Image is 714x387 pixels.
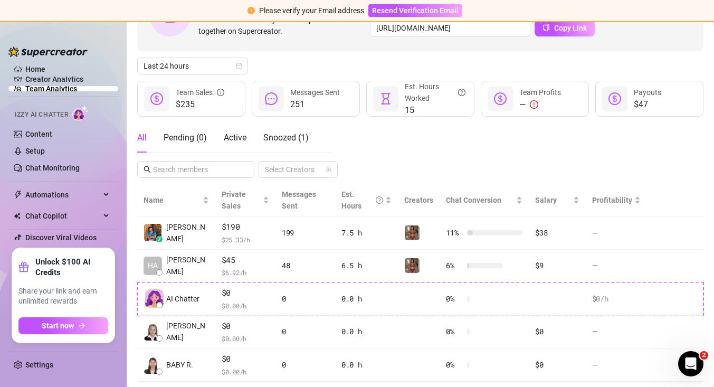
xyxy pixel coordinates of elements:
[72,106,89,121] img: AI Chatter
[326,166,332,173] span: team
[166,320,209,343] span: [PERSON_NAME]
[145,289,164,308] img: izzy-ai-chatter-avatar-DDCN_rTZ.svg
[530,100,538,109] span: exclamation-circle
[446,196,501,204] span: Chat Conversion
[150,92,163,105] span: dollar-circle
[535,20,595,36] button: Copy Link
[25,71,110,88] a: Creator Analytics
[678,351,703,376] iframe: Intercom live chat
[446,359,463,371] span: 0 %
[25,164,80,172] a: Chat Monitoring
[634,88,661,97] span: Payouts
[18,317,108,334] button: Start nowarrow-right
[25,130,52,138] a: Content
[282,227,329,239] div: 199
[494,92,507,105] span: dollar-circle
[372,6,459,15] span: Resend Verification Email
[341,293,392,305] div: 0.0 h
[198,14,366,37] span: Add team members to your workspace and work together on Supercreator.
[247,7,255,14] span: exclamation-circle
[222,366,269,377] span: $ 0.00 /h
[446,227,463,239] span: 11 %
[634,98,661,111] span: $47
[166,221,209,244] span: [PERSON_NAME]
[282,326,329,337] div: 0
[222,333,269,344] span: $ 0.00 /h
[78,322,85,329] span: arrow-right
[535,196,557,204] span: Salary
[137,184,215,216] th: Name
[25,233,97,242] a: Discover Viral Videos
[35,257,108,278] strong: Unlock $100 AI Credits
[144,224,161,241] img: Chester Tagayun…
[166,293,199,305] span: AI Chatter
[446,293,463,305] span: 0 %
[458,81,465,104] span: question-circle
[137,131,147,144] div: All
[446,326,463,337] span: 0 %
[25,147,45,155] a: Setup
[592,293,641,305] div: $0 /h
[224,133,246,143] span: Active
[586,348,647,382] td: —
[592,196,632,204] span: Profitability
[18,262,29,272] span: gift
[25,361,53,369] a: Settings
[144,323,161,341] img: frances moya
[164,131,207,144] div: Pending ( 0 )
[144,194,201,206] span: Name
[166,359,193,371] span: BABY R.
[542,24,550,31] span: copy
[176,98,224,111] span: $235
[398,184,440,216] th: Creators
[222,221,269,233] span: $190
[700,351,708,360] span: 2
[519,98,561,111] div: —
[222,267,269,278] span: $ 6.92 /h
[156,236,163,242] div: z
[222,190,246,210] span: Private Sales
[25,207,100,224] span: Chat Copilot
[15,110,68,120] span: Izzy AI Chatter
[144,58,242,74] span: Last 24 hours
[405,81,465,104] div: Est. Hours Worked
[222,234,269,245] span: $ 25.33 /h
[290,98,340,111] span: 251
[265,92,278,105] span: message
[535,359,579,371] div: $0
[586,250,647,283] td: —
[282,190,316,210] span: Messages Sent
[586,216,647,250] td: —
[341,188,384,212] div: Est. Hours
[14,191,22,199] span: thunderbolt
[14,212,21,220] img: Chat Copilot
[18,286,108,307] span: Share your link and earn unlimited rewards
[25,186,100,203] span: Automations
[144,166,151,173] span: search
[153,164,240,175] input: Search members
[341,359,392,371] div: 0.0 h
[176,87,224,98] div: Team Sales
[222,300,269,311] span: $ 0.00 /h
[446,260,463,271] span: 6 %
[222,254,269,267] span: $45
[222,320,269,333] span: $0
[608,92,621,105] span: dollar-circle
[379,92,392,105] span: hourglass
[236,63,242,69] span: calendar
[405,104,465,117] span: 15
[405,225,420,240] img: Greek
[8,46,88,57] img: logo-BBDzfeDw.svg
[166,254,209,277] span: [PERSON_NAME]
[144,356,161,374] img: BABY ROSE ALINA…
[376,188,383,212] span: question-circle
[25,65,45,73] a: Home
[341,227,392,239] div: 7.5 h
[554,24,587,32] span: Copy Link
[282,293,329,305] div: 0
[519,88,561,97] span: Team Profits
[222,287,269,299] span: $0
[148,260,158,271] span: HA
[535,260,579,271] div: $9
[290,88,340,97] span: Messages Sent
